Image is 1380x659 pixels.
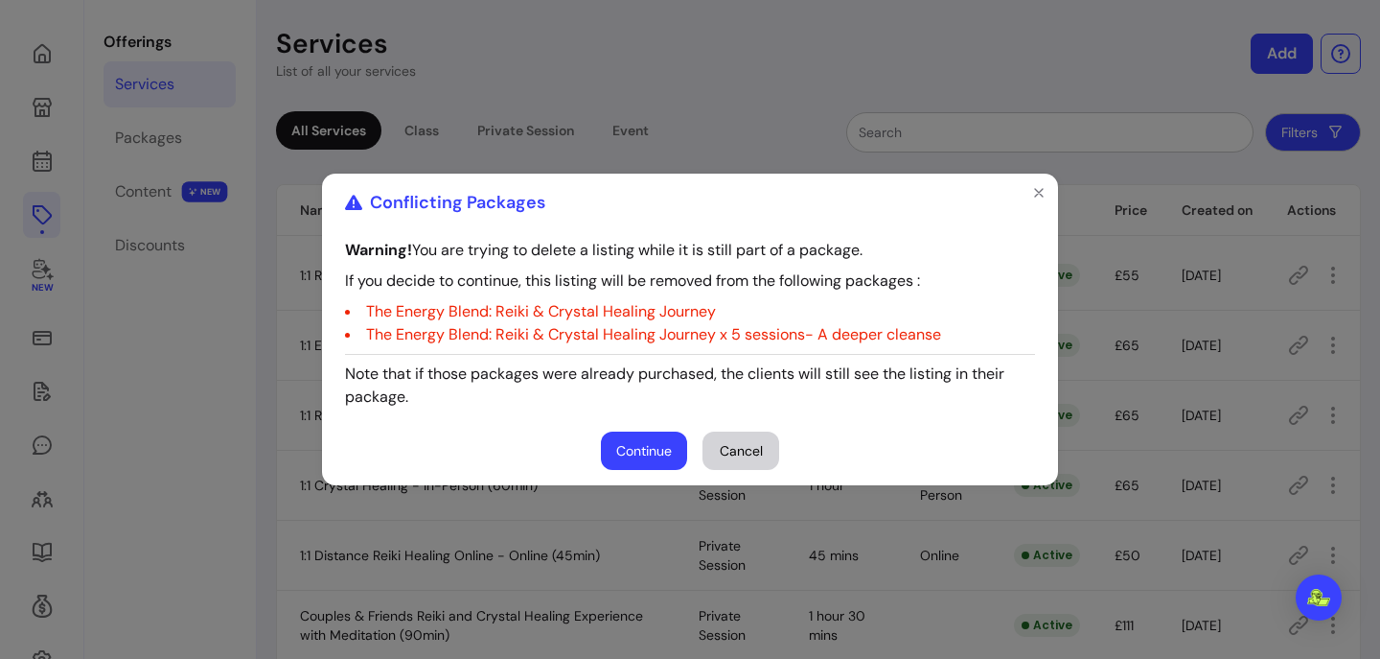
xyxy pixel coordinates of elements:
[601,432,687,470] button: Continue
[345,240,412,260] b: Warning!
[345,363,1035,409] p: Note that if those packages were already purchased, the clients will still see the listing in the...
[1296,575,1342,621] div: Open Intercom Messenger
[345,189,545,216] div: Conflicting Packages
[345,300,1035,323] li: The Energy Blend: Reiki & Crystal Healing Journey
[345,270,1035,293] p: If you decide to continue, this listing will be removed from the following packages :
[702,432,779,470] button: Cancel
[345,239,1035,262] p: You are trying to delete a listing while it is still part of a package.
[345,323,1035,346] li: The Energy Blend: Reiki & Crystal Healing Journey x 5 sessions- A deeper cleanse
[1023,177,1054,208] button: Close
